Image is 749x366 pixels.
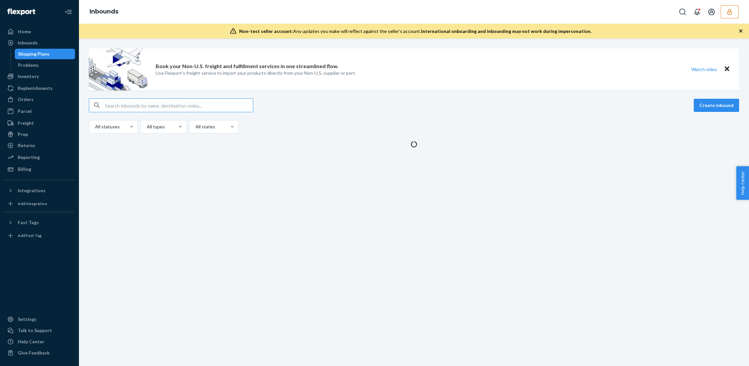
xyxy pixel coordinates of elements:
span: Non-test seller account: [239,28,293,34]
input: All statuses [94,123,95,130]
a: Billing [4,164,75,174]
a: Settings [4,314,75,325]
button: Close [723,65,731,74]
div: Billing [18,166,31,172]
div: Add Fast Tag [18,233,41,238]
a: Shipping Plans [15,49,75,59]
a: Add Integration [4,198,75,209]
img: Flexport logo [7,9,35,15]
a: Inbounds [89,8,118,15]
div: Problems [18,62,39,68]
a: Returns [4,140,75,151]
button: Create inbound [694,99,739,112]
div: Help Center [18,338,44,345]
p: Use Flexport’s freight service to import your products directly from your Non-U.S. supplier or port. [156,70,356,76]
a: Problems [15,60,75,70]
div: Talk to Support [18,327,52,334]
button: Talk to Support [4,325,75,336]
a: Freight [4,118,75,128]
a: Parcel [4,106,75,117]
button: Give Feedback [4,348,75,358]
div: Fast Tags [18,219,39,226]
button: Open account menu [705,5,718,18]
div: Home [18,28,31,35]
span: International onboarding and inbounding may not work during impersonation. [421,28,591,34]
div: Prep [18,131,28,138]
div: Orders [18,96,34,103]
a: Replenishments [4,83,75,93]
a: Help Center [4,336,75,347]
a: Reporting [4,152,75,163]
div: Inventory [18,73,39,80]
div: Replenishments [18,85,53,91]
a: Inbounds [4,38,75,48]
div: Give Feedback [18,350,50,356]
ol: breadcrumbs [84,2,124,21]
div: Parcel [18,108,32,115]
a: Add Fast Tag [4,230,75,241]
div: Returns [18,142,35,149]
button: Close Navigation [62,5,75,18]
div: Reporting [18,154,40,161]
a: Orders [4,94,75,105]
input: All types [146,123,147,130]
button: Open notifications [690,5,704,18]
a: Inventory [4,71,75,82]
div: Integrations [18,187,45,194]
button: Open Search Box [676,5,689,18]
div: Shipping Plans [18,51,49,57]
button: Fast Tags [4,217,75,228]
a: Prep [4,129,75,140]
button: Help Center [736,166,749,200]
div: Any updates you make will reflect against the seller's account. [239,28,591,35]
div: Settings [18,316,37,323]
div: Freight [18,120,34,126]
button: Watch video [687,65,721,74]
button: Integrations [4,185,75,196]
div: Inbounds [18,39,38,46]
p: Book your Non-U.S. freight and fulfillment services in one streamlined flow. [156,63,338,70]
div: Add Integration [18,201,47,206]
input: Search inbounds by name, destination, msku... [105,99,253,112]
a: Home [4,26,75,37]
